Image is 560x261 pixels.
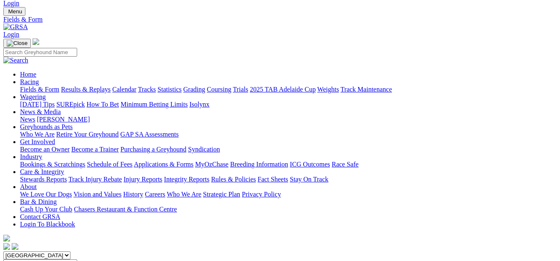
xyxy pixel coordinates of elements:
a: Greyhounds as Pets [20,123,73,130]
a: News & Media [20,108,61,115]
a: Minimum Betting Limits [121,101,188,108]
a: Fact Sheets [258,176,288,183]
a: Weights [317,86,339,93]
a: Cash Up Your Club [20,206,72,213]
a: Rules & Policies [211,176,256,183]
a: We Love Our Dogs [20,191,72,198]
a: 2025 TAB Adelaide Cup [250,86,316,93]
a: Login [3,31,19,38]
a: Become a Trainer [71,146,119,153]
a: About [20,183,37,190]
a: MyOzChase [195,161,229,168]
div: Care & Integrity [20,176,557,183]
img: Search [3,57,28,64]
a: Breeding Information [230,161,288,168]
a: Tracks [138,86,156,93]
img: GRSA [3,23,28,31]
a: Get Involved [20,138,55,145]
a: Strategic Plan [203,191,240,198]
a: Race Safe [331,161,358,168]
a: [PERSON_NAME] [37,116,90,123]
div: Get Involved [20,146,557,153]
a: Bookings & Scratchings [20,161,85,168]
a: Track Maintenance [341,86,392,93]
a: Vision and Values [73,191,121,198]
a: Careers [145,191,165,198]
a: Calendar [112,86,136,93]
a: News [20,116,35,123]
img: Close [7,40,28,47]
a: Industry [20,153,42,160]
a: Home [20,71,36,78]
a: Syndication [188,146,220,153]
div: Racing [20,86,557,93]
button: Toggle navigation [3,39,31,48]
a: Care & Integrity [20,168,64,175]
div: News & Media [20,116,557,123]
div: Greyhounds as Pets [20,131,557,138]
a: [DATE] Tips [20,101,55,108]
img: facebook.svg [3,243,10,250]
a: History [123,191,143,198]
a: Purchasing a Greyhound [121,146,186,153]
div: About [20,191,557,198]
a: Track Injury Rebate [68,176,122,183]
a: Injury Reports [123,176,162,183]
a: Privacy Policy [242,191,281,198]
input: Search [3,48,77,57]
a: Bar & Dining [20,198,57,205]
a: Statistics [158,86,182,93]
button: Toggle navigation [3,7,25,16]
a: GAP SA Assessments [121,131,179,138]
a: How To Bet [87,101,119,108]
a: Results & Replays [61,86,110,93]
span: Menu [8,8,22,15]
div: Industry [20,161,557,168]
a: Isolynx [189,101,209,108]
a: Fields & Form [20,86,59,93]
a: Schedule of Fees [87,161,132,168]
a: Applications & Forms [134,161,193,168]
a: Contact GRSA [20,213,60,220]
img: logo-grsa-white.png [3,235,10,241]
a: Become an Owner [20,146,70,153]
a: Chasers Restaurant & Function Centre [74,206,177,213]
img: logo-grsa-white.png [33,38,39,45]
a: Fields & Form [3,16,557,23]
a: Stewards Reports [20,176,67,183]
a: Wagering [20,93,46,100]
a: Stay On Track [290,176,328,183]
a: Login To Blackbook [20,221,75,228]
a: Racing [20,78,39,85]
a: ICG Outcomes [290,161,330,168]
a: Coursing [207,86,231,93]
img: twitter.svg [12,243,18,250]
a: SUREpick [56,101,85,108]
a: Who We Are [167,191,201,198]
div: Wagering [20,101,557,108]
a: Retire Your Greyhound [56,131,119,138]
div: Bar & Dining [20,206,557,213]
a: Who We Are [20,131,55,138]
a: Integrity Reports [164,176,209,183]
a: Trials [233,86,248,93]
a: Grading [183,86,205,93]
